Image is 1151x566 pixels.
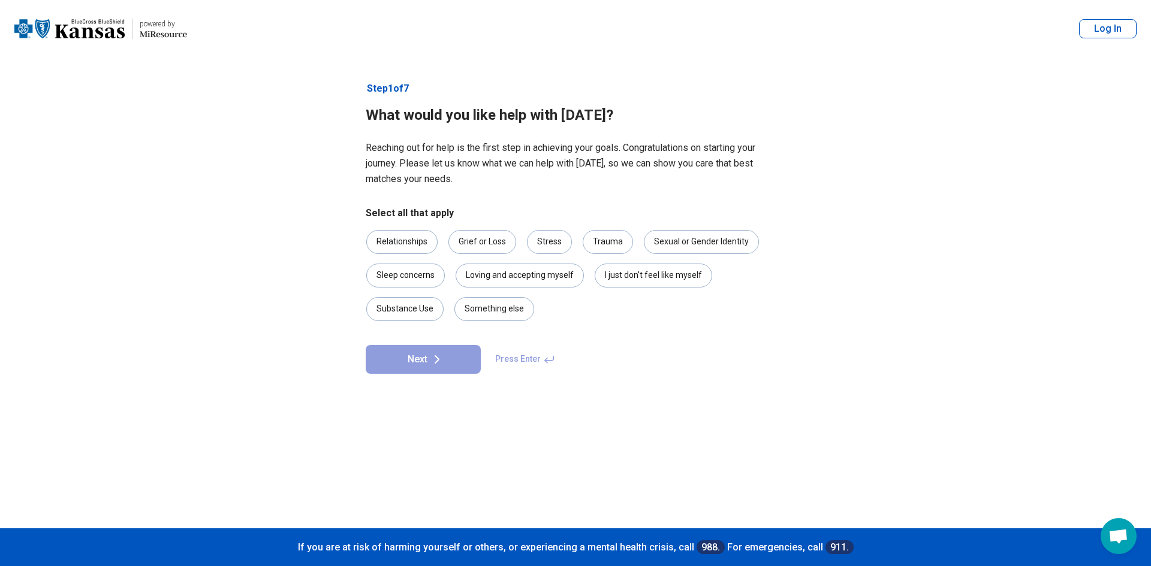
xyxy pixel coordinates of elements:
p: Step 1 of 7 [366,81,785,96]
div: Stress [527,230,572,254]
img: Blue Cross Blue Shield Kansas [14,14,125,43]
h1: What would you like help with [DATE]? [366,105,785,126]
a: 988. [697,540,725,554]
a: Blue Cross Blue Shield Kansaspowered by [14,14,187,43]
div: Open chat [1101,518,1137,554]
button: Log In [1079,19,1137,38]
span: Press Enter [488,345,562,374]
div: Sleep concerns [366,264,445,287]
p: Reaching out for help is the first step in achieving your goals. Congratulations on starting your... [366,140,785,187]
a: 911. [825,540,854,554]
div: Loving and accepting myself [456,264,584,287]
button: Next [366,345,481,374]
div: powered by [140,19,187,29]
p: If you are at risk of harming yourself or others, or experiencing a mental health crisis, call Fo... [12,540,1139,554]
div: Substance Use [366,297,444,321]
div: I just don't feel like myself [595,264,712,287]
div: Trauma [583,230,633,254]
legend: Select all that apply [366,206,454,220]
div: Sexual or Gender Identity [644,230,759,254]
div: Something else [454,297,534,321]
div: Relationships [366,230,438,254]
div: Grief or Loss [448,230,516,254]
